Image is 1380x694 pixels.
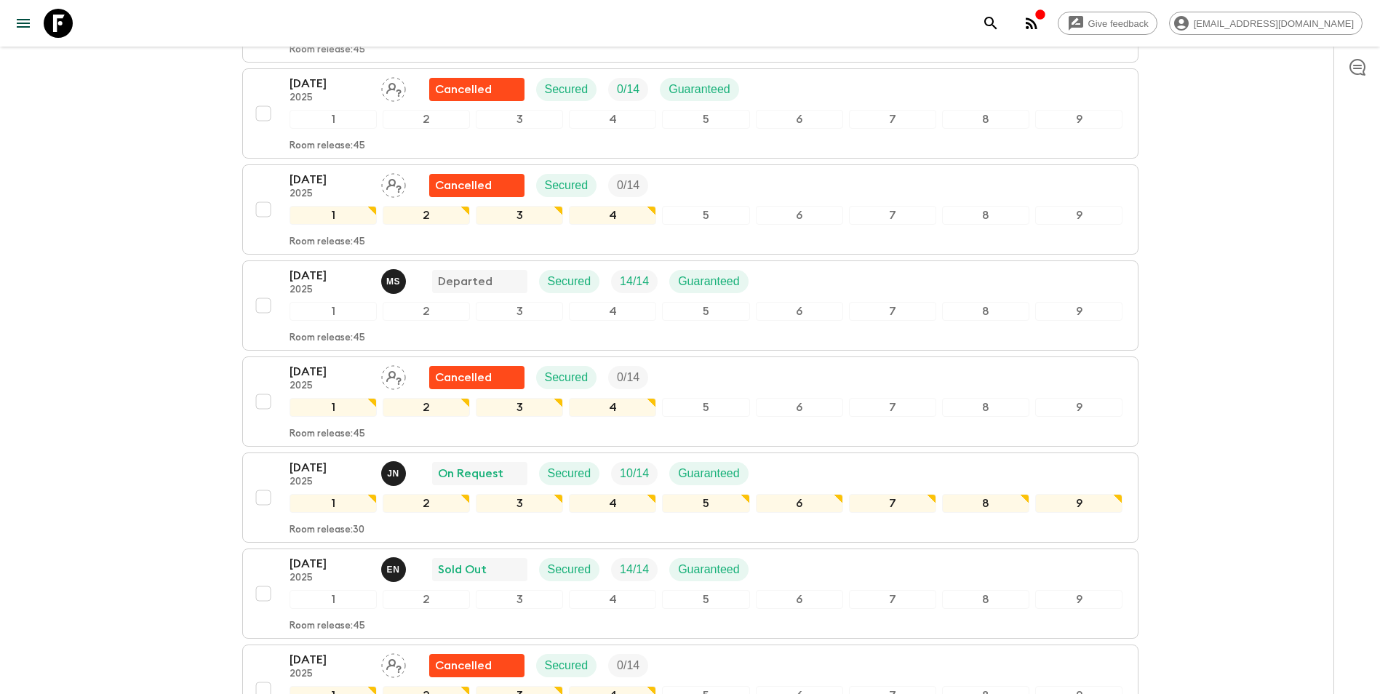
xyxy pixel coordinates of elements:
p: Room release: 45 [290,428,365,440]
div: 8 [942,206,1029,225]
div: 8 [942,302,1029,321]
button: search adventures [976,9,1005,38]
div: 2 [383,302,470,321]
div: 5 [662,206,749,225]
p: 2025 [290,476,370,488]
div: 8 [942,398,1029,417]
p: 10 / 14 [620,465,649,482]
button: EN [381,557,409,582]
div: 9 [1035,302,1122,321]
div: 4 [569,110,656,129]
div: Secured [539,462,600,485]
button: [DATE]2025Estel NikolaidiSold OutSecuredTrip FillGuaranteed123456789Room release:45 [242,549,1138,639]
div: Trip Fill [608,654,648,677]
div: Trip Fill [608,366,648,389]
span: Assign pack leader [381,658,406,669]
div: 3 [476,110,563,129]
div: 5 [662,110,749,129]
div: 2 [383,398,470,417]
p: 0 / 14 [617,177,639,194]
div: Secured [536,78,597,101]
p: 2025 [290,669,370,680]
div: Secured [536,366,597,389]
div: 7 [849,206,936,225]
p: 0 / 14 [617,657,639,674]
p: E N [387,564,400,575]
p: Secured [545,81,589,98]
p: 2025 [290,188,370,200]
div: 1 [290,206,377,225]
div: 4 [569,398,656,417]
button: menu [9,9,38,38]
button: [DATE]2025Assign pack leaderFlash Pack cancellationSecuredTrip Fill123456789Room release:45 [242,356,1138,447]
div: 1 [290,590,377,609]
span: Estel Nikolaidi [381,562,409,573]
a: Give feedback [1058,12,1157,35]
div: 3 [476,206,563,225]
p: Room release: 45 [290,621,365,632]
div: Secured [539,558,600,581]
p: Sold Out [438,561,487,578]
p: [DATE] [290,171,370,188]
p: [DATE] [290,555,370,573]
div: 5 [662,302,749,321]
span: Assign pack leader [381,370,406,381]
p: 2025 [290,380,370,392]
span: Magda Sotiriadis [381,274,409,285]
div: 7 [849,494,936,513]
button: [DATE]2025Magda SotiriadisDepartedSecuredTrip FillGuaranteed123456789Room release:45 [242,260,1138,351]
div: 3 [476,398,563,417]
span: [EMAIL_ADDRESS][DOMAIN_NAME] [1186,18,1362,29]
p: J N [387,468,399,479]
div: 6 [756,590,843,609]
div: Secured [536,174,597,197]
div: 7 [849,302,936,321]
p: 14 / 14 [620,273,649,290]
button: JN [381,461,409,486]
div: 6 [756,206,843,225]
p: [DATE] [290,363,370,380]
p: Secured [548,561,591,578]
div: Secured [539,270,600,293]
p: Guaranteed [669,81,730,98]
p: Room release: 45 [290,332,365,344]
div: 9 [1035,110,1122,129]
div: 6 [756,398,843,417]
div: 1 [290,494,377,513]
p: Secured [545,177,589,194]
div: Flash Pack cancellation [429,366,525,389]
p: Cancelled [435,369,492,386]
p: Secured [548,273,591,290]
div: 9 [1035,494,1122,513]
div: Trip Fill [608,78,648,101]
div: 9 [1035,590,1122,609]
div: Secured [536,654,597,677]
p: 2025 [290,92,370,104]
div: Trip Fill [608,174,648,197]
p: 2025 [290,284,370,296]
p: [DATE] [290,267,370,284]
div: 3 [476,590,563,609]
div: 9 [1035,206,1122,225]
p: Cancelled [435,177,492,194]
button: [DATE]2025Assign pack leaderFlash Pack cancellationSecuredTrip FillGuaranteed123456789Room releas... [242,68,1138,159]
div: 2 [383,110,470,129]
div: 4 [569,590,656,609]
span: Assign pack leader [381,178,406,189]
div: 1 [290,398,377,417]
p: Room release: 45 [290,140,365,152]
div: 7 [849,110,936,129]
div: 1 [290,110,377,129]
span: Give feedback [1080,18,1157,29]
div: 3 [476,302,563,321]
div: Trip Fill [611,270,658,293]
button: [DATE]2025Assign pack leaderFlash Pack cancellationSecuredTrip Fill123456789Room release:45 [242,164,1138,255]
div: 5 [662,494,749,513]
p: On Request [438,465,503,482]
p: Secured [545,369,589,386]
p: [DATE] [290,459,370,476]
p: Secured [548,465,591,482]
div: 2 [383,206,470,225]
p: Secured [545,657,589,674]
div: [EMAIL_ADDRESS][DOMAIN_NAME] [1169,12,1363,35]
